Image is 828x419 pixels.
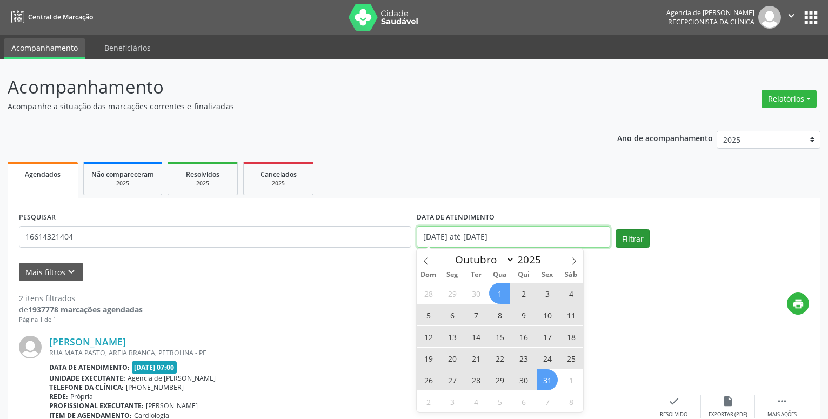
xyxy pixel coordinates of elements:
[49,383,124,392] b: Telefone da clínica:
[19,315,143,324] div: Página 1 de 1
[465,391,486,412] span: Novembro 4, 2025
[19,263,83,282] button: Mais filtroskeyboard_arrow_down
[560,304,582,325] span: Outubro 11, 2025
[515,252,550,267] input: Year
[465,283,486,304] span: Setembro 30, 2025
[560,348,582,369] span: Outubro 25, 2025
[513,348,534,369] span: Outubro 23, 2025
[513,369,534,390] span: Outubro 30, 2025
[49,348,647,357] div: RUA MATA PASTO, AREIA BRANCA, PETROLINA - PE
[19,292,143,304] div: 2 itens filtrados
[537,348,558,369] span: Outubro 24, 2025
[49,363,130,372] b: Data de atendimento:
[781,6,802,29] button: 
[442,304,463,325] span: Outubro 6, 2025
[560,369,582,390] span: Novembro 1, 2025
[132,361,177,374] span: [DATE] 07:00
[8,74,577,101] p: Acompanhamento
[4,38,85,59] a: Acompanhamento
[513,283,534,304] span: Outubro 2, 2025
[489,326,510,347] span: Outubro 15, 2025
[28,12,93,22] span: Central de Marcação
[442,326,463,347] span: Outubro 13, 2025
[442,283,463,304] span: Setembro 29, 2025
[418,283,439,304] span: Setembro 28, 2025
[146,401,198,410] span: [PERSON_NAME]
[49,401,144,410] b: Profissional executante:
[489,283,510,304] span: Outubro 1, 2025
[417,226,610,248] input: Selecione um intervalo
[49,374,125,383] b: Unidade executante:
[418,304,439,325] span: Outubro 5, 2025
[560,391,582,412] span: Novembro 8, 2025
[488,271,512,278] span: Qua
[762,90,817,108] button: Relatórios
[785,10,797,22] i: 
[616,229,650,248] button: Filtrar
[560,283,582,304] span: Outubro 4, 2025
[537,326,558,347] span: Outubro 17, 2025
[65,266,77,278] i: keyboard_arrow_down
[767,411,797,418] div: Mais ações
[537,283,558,304] span: Outubro 3, 2025
[489,348,510,369] span: Outubro 22, 2025
[442,348,463,369] span: Outubro 20, 2025
[19,226,411,248] input: Nome, código do beneficiário ou CPF
[465,369,486,390] span: Outubro 28, 2025
[8,101,577,112] p: Acompanhe a situação das marcações correntes e finalizadas
[442,391,463,412] span: Novembro 3, 2025
[91,170,154,179] span: Não compareceram
[186,170,219,179] span: Resolvidos
[19,304,143,315] div: de
[49,336,126,348] a: [PERSON_NAME]
[513,391,534,412] span: Novembro 6, 2025
[537,391,558,412] span: Novembro 7, 2025
[512,271,536,278] span: Qui
[440,271,464,278] span: Seg
[537,304,558,325] span: Outubro 10, 2025
[489,369,510,390] span: Outubro 29, 2025
[97,38,158,57] a: Beneficiários
[128,374,216,383] span: Agencia de [PERSON_NAME]
[418,326,439,347] span: Outubro 12, 2025
[792,298,804,310] i: print
[19,336,42,358] img: img
[465,348,486,369] span: Outubro 21, 2025
[418,391,439,412] span: Novembro 2, 2025
[417,209,495,226] label: DATA DE ATENDIMENTO
[489,391,510,412] span: Novembro 5, 2025
[465,326,486,347] span: Outubro 14, 2025
[261,170,297,179] span: Cancelados
[418,348,439,369] span: Outubro 19, 2025
[464,271,488,278] span: Ter
[450,252,515,267] select: Month
[802,8,820,27] button: apps
[560,326,582,347] span: Outubro 18, 2025
[666,8,754,17] div: Agencia de [PERSON_NAME]
[776,395,788,407] i: 
[418,369,439,390] span: Outubro 26, 2025
[417,271,440,278] span: Dom
[19,209,56,226] label: PESQUISAR
[70,392,93,401] span: Própria
[709,411,747,418] div: Exportar (PDF)
[536,271,559,278] span: Sex
[91,179,154,188] div: 2025
[537,369,558,390] span: Outubro 31, 2025
[722,395,734,407] i: insert_drive_file
[176,179,230,188] div: 2025
[660,411,687,418] div: Resolvido
[513,304,534,325] span: Outubro 9, 2025
[8,8,93,26] a: Central de Marcação
[465,304,486,325] span: Outubro 7, 2025
[28,304,143,315] strong: 1937778 marcações agendadas
[559,271,583,278] span: Sáb
[49,392,68,401] b: Rede:
[787,292,809,315] button: print
[442,369,463,390] span: Outubro 27, 2025
[758,6,781,29] img: img
[126,383,184,392] span: [PHONE_NUMBER]
[668,395,680,407] i: check
[617,131,713,144] p: Ano de acompanhamento
[668,17,754,26] span: Recepcionista da clínica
